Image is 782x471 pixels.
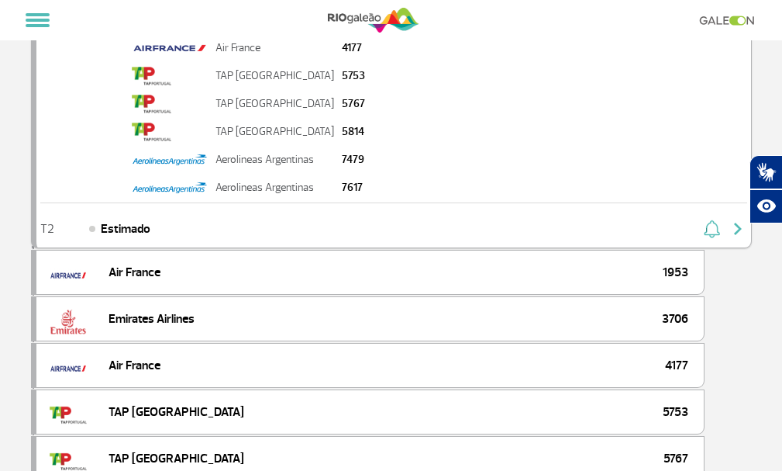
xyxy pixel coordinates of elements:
[215,43,334,54] p: Air France
[132,175,208,201] img: Property%201%3DAEROLINEAS.jpg
[40,223,54,234] span: T2
[109,356,160,375] span: Air France
[132,35,208,61] img: property-1airfrance.jpg
[704,220,720,238] img: sino-painel-voo.svg
[342,182,366,193] p: 7617
[215,154,334,165] p: Aerolineas Argentinas
[132,91,171,117] img: tap.png
[663,263,688,282] span: 1953
[749,189,782,223] button: Abrir recursos assistivos.
[342,43,366,54] p: 4177
[101,220,150,238] span: Estimado
[215,126,334,137] p: TAP [GEOGRAPHIC_DATA]
[342,71,366,81] p: 5753
[215,99,334,109] p: TAP [GEOGRAPHIC_DATA]
[109,449,244,468] span: TAP [GEOGRAPHIC_DATA]
[663,403,688,421] span: 5753
[109,403,244,421] span: TAP [GEOGRAPHIC_DATA]
[749,155,782,189] button: Abrir tradutor de língua de sinais.
[342,154,366,165] p: 7479
[215,71,334,81] p: TAP [GEOGRAPHIC_DATA]
[132,63,171,89] img: tap.png
[109,263,160,282] span: Air France
[215,182,334,193] p: Aerolineas Argentinas
[663,449,688,468] span: 5767
[342,99,366,109] p: 5767
[665,356,688,375] span: 4177
[749,155,782,223] div: Plugin de acessibilidade da Hand Talk.
[132,147,208,173] img: Property%201%3DAEROLINEAS.jpg
[729,220,747,238] img: seta-direita-painel-voo.svg
[132,119,171,145] img: tap.png
[662,310,688,328] span: 3706
[342,126,366,137] p: 5814
[109,310,195,328] span: Emirates Airlines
